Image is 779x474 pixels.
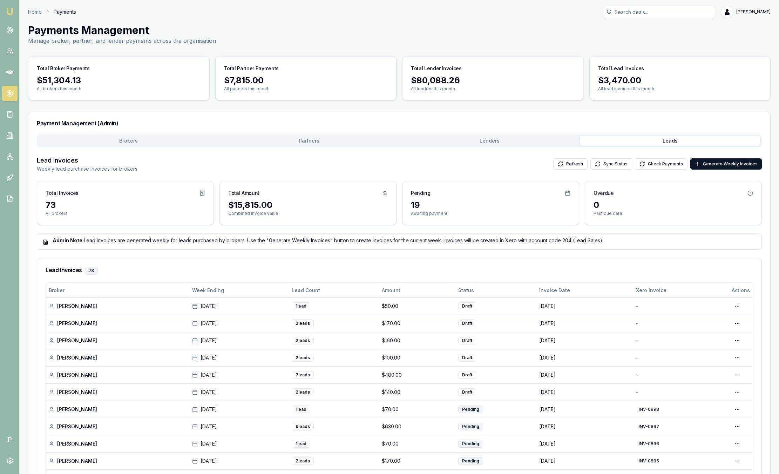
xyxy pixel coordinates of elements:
div: $170.00 [382,457,453,465]
div: 2 lead s [292,337,314,344]
div: 1 lead [292,406,310,413]
td: [DATE] [536,349,633,366]
button: Brokers [38,136,219,146]
div: $7,815.00 [224,75,388,86]
input: Search deals [603,6,715,18]
th: Actions [729,283,753,297]
th: Amount [379,283,455,297]
div: [DATE] [192,440,286,447]
h3: Total Amount [228,190,259,197]
td: [DATE] [536,366,633,383]
span: - [636,372,638,378]
img: emu-icon-u.png [6,7,14,15]
span: - [636,389,638,395]
div: 2 lead s [292,354,314,362]
div: $50.00 [382,303,453,310]
p: All brokers this month [37,86,201,92]
a: Home [28,8,42,15]
div: $51,304.13 [37,75,201,86]
div: [PERSON_NAME] [49,337,187,344]
div: [PERSON_NAME] [49,371,187,378]
div: $70.00 [382,440,453,447]
p: Past due date [594,211,753,216]
button: INV-0895 [636,455,662,467]
button: Leads [580,136,760,146]
button: Lenders [399,136,580,146]
td: [DATE] [536,297,633,315]
div: [PERSON_NAME] [49,389,187,396]
div: 2 lead s [292,457,314,465]
td: [DATE] [536,418,633,435]
div: Draft [458,337,476,344]
div: [PERSON_NAME] [49,354,187,361]
th: Broker [46,283,189,297]
p: All partners this month [224,86,388,92]
div: Pending [458,457,483,465]
span: P [2,432,18,447]
div: $170.00 [382,320,453,327]
p: Weekly lead purchase invoices for brokers [37,165,137,172]
h3: Total Lead Invoices [598,65,644,72]
button: Check Payments [635,158,687,170]
div: Lead invoices are generated weekly for leads purchased by brokers. Use the "Generate Weekly Invoi... [43,237,756,244]
h3: Total Partner Payments [224,65,279,72]
div: [PERSON_NAME] [49,406,187,413]
p: All lead invoices this month [598,86,762,92]
th: Week Ending [189,283,289,297]
div: [PERSON_NAME] [49,440,187,447]
div: 7 lead s [292,371,314,379]
div: Pending [458,423,483,430]
div: 0 [594,199,753,211]
div: [DATE] [192,457,286,465]
th: Invoice Date [536,283,633,297]
p: Manage broker, partner, and lender payments across the organisation [28,37,216,45]
div: 2 lead s [292,388,314,396]
nav: breadcrumb [28,8,76,15]
div: $100.00 [382,354,453,361]
span: - [636,303,638,309]
span: - [636,355,638,361]
div: [DATE] [192,371,286,378]
h3: Total Lender Invoices [411,65,462,72]
h3: Total Broker Payments [37,65,90,72]
div: 19 [411,199,570,211]
span: - [636,320,638,326]
div: 1 lead [292,302,310,310]
p: Combined invoice value [228,211,388,216]
button: INV-0896 [636,438,662,449]
td: [DATE] [536,452,633,469]
button: INV-0898 [636,404,662,415]
h3: Payment Management (Admin) [37,120,762,126]
div: [PERSON_NAME] [49,423,187,430]
div: $160.00 [382,337,453,344]
p: All brokers [46,211,205,216]
div: Draft [458,371,476,379]
button: Partners [219,136,399,146]
div: 9 lead s [292,423,314,430]
td: [DATE] [536,315,633,332]
div: $15,815.00 [228,199,388,211]
div: Pending [458,406,483,413]
div: [DATE] [192,406,286,413]
div: Draft [458,354,476,362]
p: All lenders this month [411,86,575,92]
div: $630.00 [382,423,453,430]
div: 2 lead s [292,320,314,327]
div: [DATE] [192,337,286,344]
div: 73 [85,267,98,275]
div: [PERSON_NAME] [49,457,187,465]
div: [DATE] [192,320,286,327]
h3: Overdue [594,190,614,197]
h3: Total Invoices [46,190,79,197]
div: 73 [46,199,205,211]
td: [DATE] [536,435,633,452]
button: Sync Status [590,158,632,170]
div: $3,470.00 [598,75,762,86]
div: [DATE] [192,389,286,396]
button: INV-0897 [636,421,662,432]
div: $140.00 [382,389,453,396]
p: Awaiting payment [411,211,570,216]
div: [DATE] [192,354,286,361]
td: [DATE] [536,383,633,401]
strong: Admin Note: [53,237,84,243]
